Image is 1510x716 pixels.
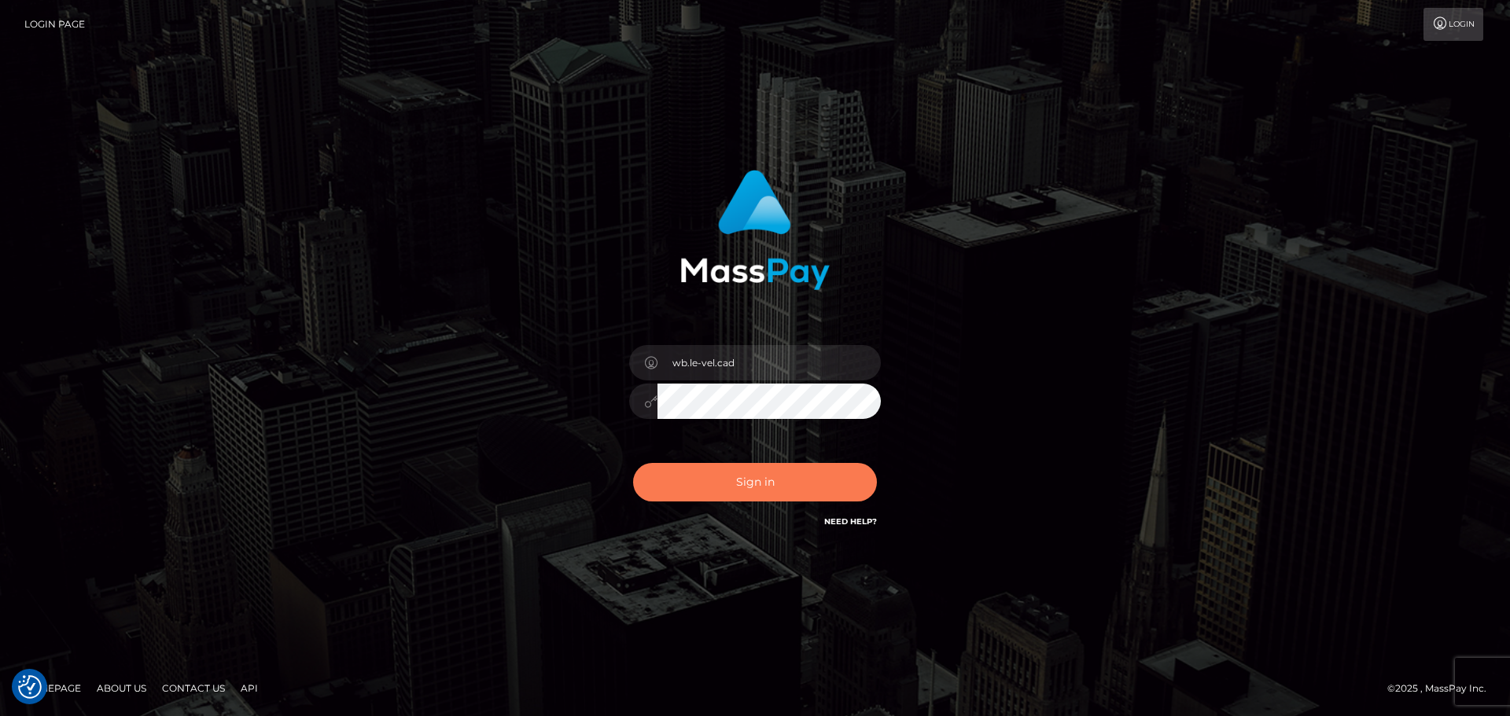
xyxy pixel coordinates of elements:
button: Sign in [633,463,877,501]
div: © 2025 , MassPay Inc. [1387,680,1498,697]
a: API [234,676,264,700]
a: Homepage [17,676,87,700]
img: Revisit consent button [18,675,42,699]
input: Username... [657,345,881,380]
a: Login [1423,8,1483,41]
a: Need Help? [824,516,877,527]
a: Contact Us [156,676,231,700]
a: Login Page [24,8,85,41]
img: MassPay Login [680,170,830,290]
button: Consent Preferences [18,675,42,699]
a: About Us [90,676,153,700]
